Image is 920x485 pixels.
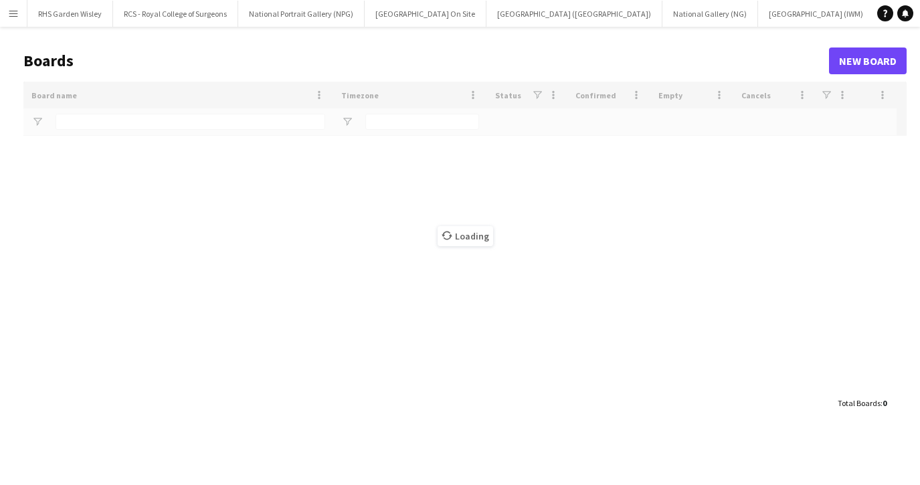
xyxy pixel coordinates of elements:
[23,51,829,71] h1: Boards
[829,47,907,74] a: New Board
[486,1,662,27] button: [GEOGRAPHIC_DATA] ([GEOGRAPHIC_DATA])
[758,1,875,27] button: [GEOGRAPHIC_DATA] (IWM)
[438,226,493,246] span: Loading
[838,390,887,416] div: :
[113,1,238,27] button: RCS - Royal College of Surgeons
[883,398,887,408] span: 0
[238,1,365,27] button: National Portrait Gallery (NPG)
[838,398,881,408] span: Total Boards
[365,1,486,27] button: [GEOGRAPHIC_DATA] On Site
[662,1,758,27] button: National Gallery (NG)
[27,1,113,27] button: RHS Garden Wisley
